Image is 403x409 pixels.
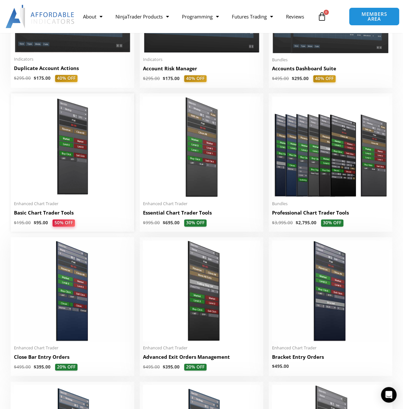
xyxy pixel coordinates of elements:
h2: Accounts Dashboard Suite [272,65,389,72]
bdi: 395.00 [163,364,180,370]
bdi: 495.00 [272,363,289,369]
bdi: 3,995.00 [272,220,293,226]
h2: Essential Chart Trader Tools [143,209,260,216]
span: Bundles [272,57,389,63]
span: 40% OFF [184,75,207,82]
span: MEMBERS AREA [356,12,393,21]
span: $ [14,364,17,370]
img: BasicTools [14,97,131,197]
span: 30% OFF [184,219,207,227]
span: $ [34,220,36,226]
span: 20% OFF [55,364,77,371]
a: Basic Chart Trader Tools [14,209,131,219]
span: $ [14,220,17,226]
span: Enhanced Chart Trader [14,201,131,206]
bdi: 175.00 [34,75,51,81]
span: $ [272,363,275,369]
span: $ [14,75,17,81]
span: Indicators [143,57,260,62]
bdi: 495.00 [143,364,160,370]
a: Bracket Entry Orders [272,354,389,364]
div: Open Intercom Messenger [381,387,397,403]
span: 40% OFF [313,75,336,82]
bdi: 495.00 [14,364,31,370]
h2: Advanced Exit Orders Management [143,354,260,360]
bdi: 295.00 [143,76,160,81]
bdi: 395.00 [34,364,51,370]
a: Account Risk Manager [143,65,260,75]
h2: Basic Chart Trader Tools [14,209,131,216]
span: Indicators [14,56,131,62]
a: Professional Chart Trader Tools [272,209,389,219]
a: 0 [308,7,336,26]
span: Enhanced Chart Trader [143,201,260,206]
span: $ [163,76,165,81]
span: $ [296,220,298,226]
span: 0 [324,10,329,15]
span: $ [143,76,146,81]
span: $ [34,75,36,81]
img: BracketEntryOrders [272,240,389,341]
bdi: 695.00 [163,220,180,226]
a: About [77,9,109,24]
a: Reviews [279,9,311,24]
bdi: 995.00 [143,220,160,226]
a: Programming [175,9,225,24]
span: $ [34,364,36,370]
img: Essential Chart Trader Tools [143,97,260,197]
nav: Menu [77,9,314,24]
img: AdvancedStopLossMgmt [143,240,260,341]
span: Bundles [272,201,389,206]
span: 30% OFF [321,219,343,227]
a: Accounts Dashboard Suite [272,65,389,75]
span: Enhanced Chart Trader [143,345,260,351]
span: 20% OFF [184,364,207,371]
h2: Bracket Entry Orders [272,354,389,360]
h2: Professional Chart Trader Tools [272,209,389,216]
span: $ [143,364,146,370]
span: 40% OFF [55,75,77,82]
span: $ [143,220,146,226]
span: Enhanced Chart Trader [272,345,389,351]
span: $ [292,76,294,81]
span: $ [163,364,165,370]
span: 50% OFF [52,219,76,227]
span: $ [272,220,275,226]
bdi: 95.00 [34,220,48,226]
bdi: 295.00 [292,76,309,81]
span: $ [163,220,165,226]
span: Enhanced Chart Trader [14,345,131,351]
a: Futures Trading [225,9,279,24]
a: MEMBERS AREA [349,7,399,26]
a: Advanced Exit Orders Management [143,354,260,364]
img: CloseBarOrders [14,240,131,341]
bdi: 2,795.00 [296,220,316,226]
a: Duplicate Account Actions [14,65,131,75]
bdi: 495.00 [272,76,289,81]
img: LogoAI | Affordable Indicators – NinjaTrader [6,5,75,28]
span: $ [272,76,275,81]
bdi: 175.00 [163,76,180,81]
bdi: 295.00 [14,75,31,81]
h2: Account Risk Manager [143,65,260,72]
a: Essential Chart Trader Tools [143,209,260,219]
img: ProfessionalToolsBundlePage [272,97,389,197]
a: Close Bar Entry Orders [14,354,131,364]
a: NinjaTrader Products [109,9,175,24]
h2: Close Bar Entry Orders [14,354,131,360]
bdi: 195.00 [14,220,31,226]
h2: Duplicate Account Actions [14,65,131,72]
